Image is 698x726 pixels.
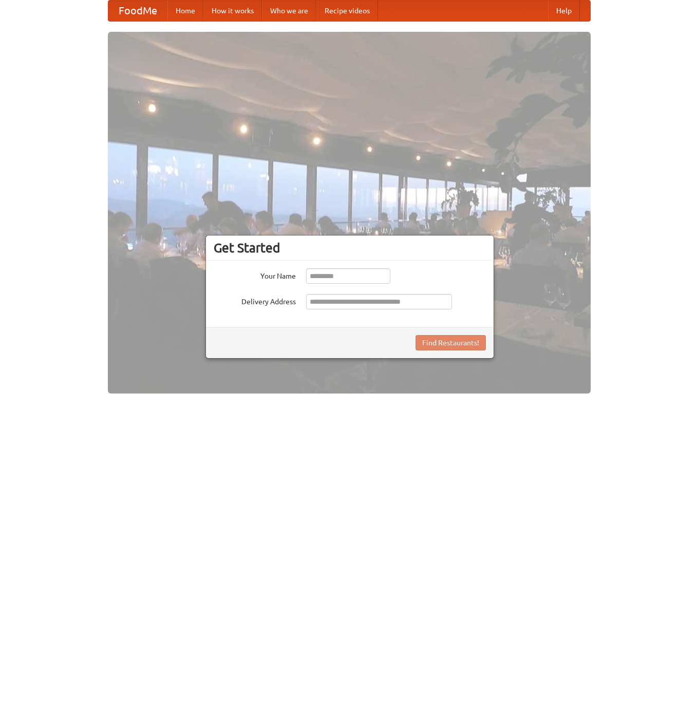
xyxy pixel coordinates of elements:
[203,1,262,21] a: How it works
[214,240,486,256] h3: Get Started
[416,335,486,350] button: Find Restaurants!
[548,1,580,21] a: Help
[214,294,296,307] label: Delivery Address
[214,268,296,281] label: Your Name
[167,1,203,21] a: Home
[108,1,167,21] a: FoodMe
[262,1,316,21] a: Who we are
[316,1,378,21] a: Recipe videos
